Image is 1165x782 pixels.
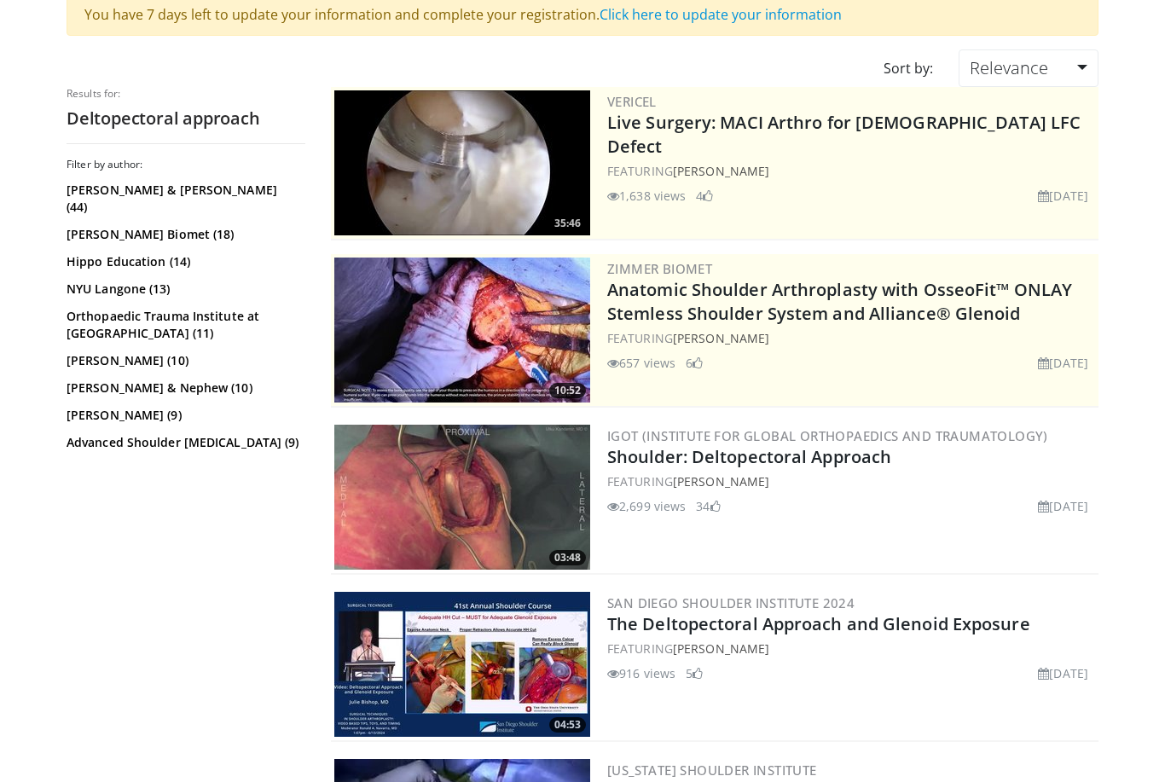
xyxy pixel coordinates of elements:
a: 10:52 [334,258,590,403]
a: Zimmer Biomet [607,260,712,277]
a: [PERSON_NAME] (10) [67,352,301,369]
a: IGOT (Institute for Global Orthopaedics and Traumatology) [607,427,1048,444]
a: [PERSON_NAME] [673,330,769,346]
span: 35:46 [549,216,586,231]
a: [PERSON_NAME] & [PERSON_NAME] (44) [67,182,301,216]
li: 657 views [607,354,675,372]
li: 916 views [607,664,675,682]
a: Advanced Shoulder [MEDICAL_DATA] (9) [67,434,301,451]
p: Results for: [67,87,305,101]
span: 04:53 [549,717,586,733]
div: FEATURING [607,472,1095,490]
div: Sort by: [871,49,946,87]
span: 03:48 [549,550,586,565]
span: 10:52 [549,383,586,398]
a: [PERSON_NAME] & Nephew (10) [67,379,301,397]
li: 34 [696,497,720,515]
a: NYU Langone (13) [67,281,301,298]
img: 68921608-6324-4888-87da-a4d0ad613160.300x170_q85_crop-smart_upscale.jpg [334,258,590,403]
a: The Deltopectoral Approach and Glenoid Exposure [607,612,1030,635]
li: [DATE] [1038,354,1088,372]
li: [DATE] [1038,664,1088,682]
a: Shoulder: Deltopectoral Approach [607,445,891,468]
a: 03:48 [334,425,590,570]
a: Orthopaedic Trauma Institute at [GEOGRAPHIC_DATA] (11) [67,308,301,342]
a: [US_STATE] Shoulder Institute [607,762,817,779]
a: Click here to update your information [600,5,842,24]
a: San Diego Shoulder Institute 2024 [607,594,855,611]
img: d48a1e07-2d1a-414b-a35a-b25ec3dd4c22.300x170_q85_crop-smart_upscale.jpg [334,425,590,570]
a: Anatomic Shoulder Arthroplasty with OsseoFit™ ONLAY Stemless Shoulder System and Alliance® Glenoid [607,278,1072,325]
a: Relevance [959,49,1098,87]
img: eb023345-1e2d-4374-a840-ddbc99f8c97c.300x170_q85_crop-smart_upscale.jpg [334,90,590,235]
a: Vericel [607,93,657,110]
a: [PERSON_NAME] [673,473,769,489]
div: FEATURING [607,162,1095,180]
a: [PERSON_NAME] Biomet (18) [67,226,301,243]
li: 6 [686,354,703,372]
li: 1,638 views [607,187,686,205]
li: 2,699 views [607,497,686,515]
a: [PERSON_NAME] [673,163,769,179]
a: Live Surgery: MACI Arthro for [DEMOGRAPHIC_DATA] LFC Defect [607,111,1081,158]
span: Relevance [970,56,1048,79]
div: FEATURING [607,640,1095,657]
a: 35:46 [334,90,590,235]
a: [PERSON_NAME] [673,640,769,657]
div: FEATURING [607,329,1095,347]
li: 4 [696,187,713,205]
a: [PERSON_NAME] (9) [67,407,301,424]
img: 56cb98e6-1274-4aec-8a58-d210ddb4ce39.300x170_q85_crop-smart_upscale.jpg [334,592,590,737]
li: [DATE] [1038,497,1088,515]
li: 5 [686,664,703,682]
a: Hippo Education (14) [67,253,301,270]
li: [DATE] [1038,187,1088,205]
h3: Filter by author: [67,158,305,171]
h2: Deltopectoral approach [67,107,305,130]
a: 04:53 [334,592,590,737]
